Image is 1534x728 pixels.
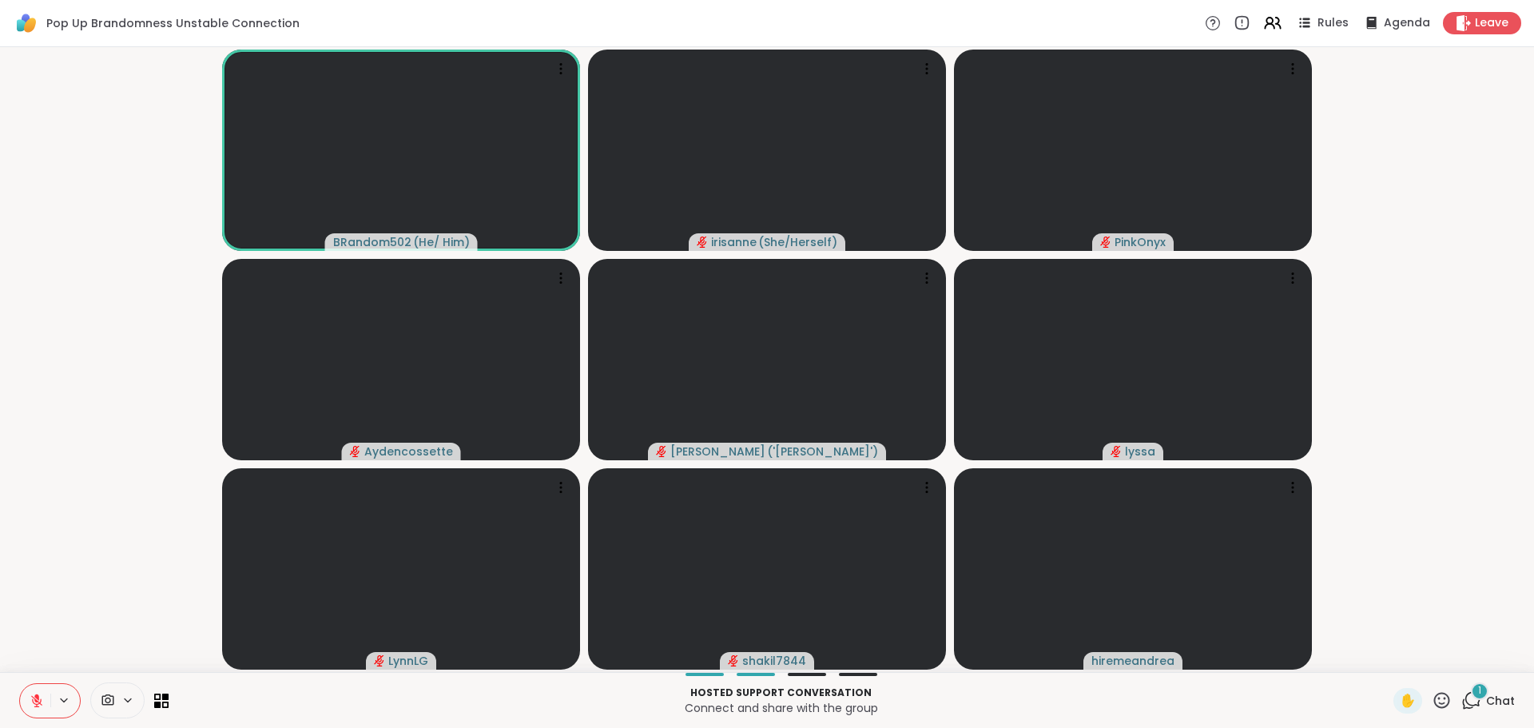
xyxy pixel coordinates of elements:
span: irisanne [711,234,757,250]
span: ( '[PERSON_NAME]' ) [767,444,878,459]
span: [PERSON_NAME] [670,444,765,459]
span: audio-muted [656,446,667,457]
span: ✋ [1400,691,1416,710]
span: Chat [1486,693,1515,709]
span: lyssa [1125,444,1155,459]
span: audio-muted [350,446,361,457]
span: ( He/ Him ) [413,234,470,250]
span: audio-muted [1111,446,1122,457]
span: Agenda [1384,15,1430,31]
span: Leave [1475,15,1508,31]
span: ( She/Herself ) [758,234,837,250]
span: LynnLG [388,653,428,669]
span: 1 [1478,684,1481,698]
p: Connect and share with the group [178,700,1384,716]
span: shakil7844 [742,653,806,669]
p: Hosted support conversation [178,686,1384,700]
span: Aydencossette [364,444,453,459]
span: audio-muted [697,237,708,248]
span: hiremeandrea [1091,653,1174,669]
span: audio-muted [374,655,385,666]
span: PinkOnyx [1115,234,1166,250]
span: BRandom502 [333,234,411,250]
span: Pop Up Brandomness Unstable Connection [46,15,300,31]
span: Rules [1317,15,1349,31]
img: ShareWell Logomark [13,10,40,37]
span: audio-muted [728,655,739,666]
span: audio-muted [1100,237,1111,248]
